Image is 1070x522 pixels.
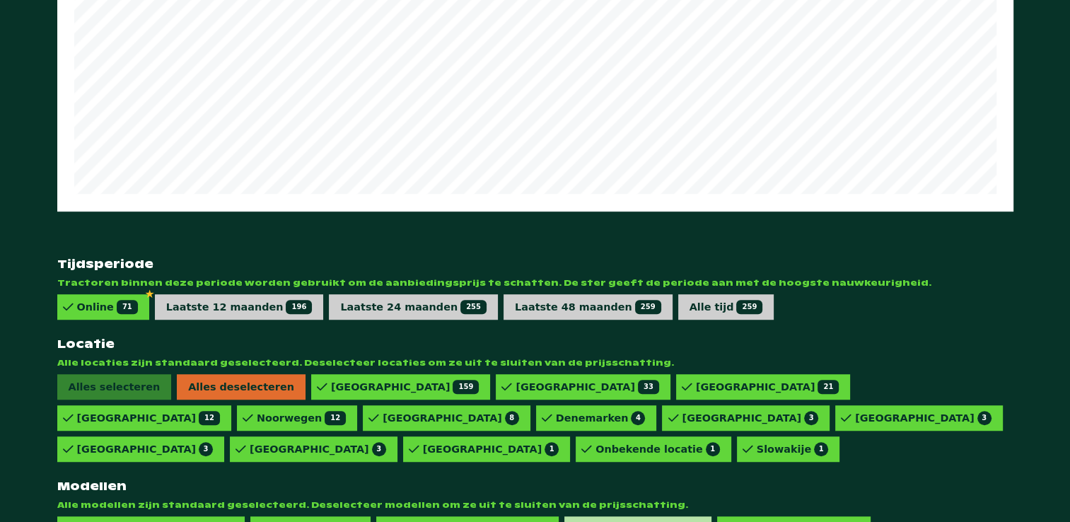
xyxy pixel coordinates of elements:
strong: Modellen [57,479,1013,494]
span: Alles deselecteren [177,374,306,400]
div: Laatste 12 maanden [166,300,313,314]
span: 255 [460,300,487,314]
div: Slowakije [757,442,828,456]
div: [GEOGRAPHIC_DATA] [77,411,220,425]
span: 259 [736,300,762,314]
div: [GEOGRAPHIC_DATA] [331,380,479,394]
div: Noorwegen [257,411,346,425]
div: Denemarken [556,411,646,425]
span: 3 [977,411,992,425]
div: Laatste 24 maanden [340,300,487,314]
strong: Tijdsperiode [57,257,1013,272]
span: 259 [635,300,661,314]
div: Onbekende locatie [595,442,719,456]
span: Alle locaties zijn standaard geselecteerd. Deselecteer locaties om ze uit te sluiten van de prijs... [57,357,1013,369]
div: [GEOGRAPHIC_DATA] [423,442,559,456]
span: Alles selecteren [57,374,172,400]
span: Alle modellen zijn standaard geselecteerd. Deselecteer modellen om ze uit te sluiten van de prijs... [57,499,1013,511]
div: Online [77,300,138,314]
span: 21 [818,380,839,394]
span: Tractoren binnen deze periode worden gebruikt om de aanbiedingsprijs te schatten. De ster geeft d... [57,277,1013,289]
span: 8 [505,411,519,425]
div: [GEOGRAPHIC_DATA] [696,380,839,394]
span: 12 [325,411,346,425]
span: 3 [804,411,818,425]
span: 1 [814,442,828,456]
div: Alle tijd [690,300,763,314]
span: 12 [199,411,220,425]
span: 1 [706,442,720,456]
div: Laatste 48 maanden [515,300,661,314]
strong: Locatie [57,337,1013,352]
div: [GEOGRAPHIC_DATA] [855,411,992,425]
span: 1 [545,442,559,456]
span: 71 [117,300,138,314]
span: 196 [286,300,312,314]
span: 159 [453,380,479,394]
span: 3 [199,442,213,456]
div: [GEOGRAPHIC_DATA] [77,442,214,456]
div: [GEOGRAPHIC_DATA] [516,380,658,394]
span: 33 [638,380,659,394]
div: [GEOGRAPHIC_DATA] [682,411,818,425]
div: [GEOGRAPHIC_DATA] [383,411,519,425]
span: 4 [631,411,645,425]
div: [GEOGRAPHIC_DATA] [250,442,386,456]
span: 3 [372,442,386,456]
